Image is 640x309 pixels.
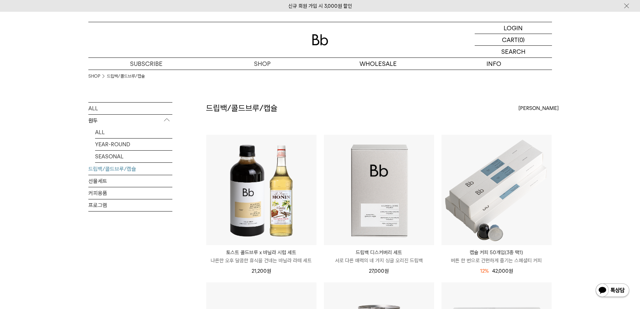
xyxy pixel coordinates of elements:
a: SHOP [88,73,100,80]
img: 토스트 콜드브루 x 바닐라 시럽 세트 [206,135,316,245]
p: INFO [436,58,552,70]
a: 신규 회원 가입 시 3,000원 할인 [288,3,352,9]
p: WHOLESALE [320,58,436,70]
p: 드립백 디스커버리 세트 [324,248,434,257]
p: 나른한 오후 달콤한 휴식을 건네는 바닐라 라떼 세트 [206,257,316,265]
a: YEAR-ROUND [95,139,172,150]
span: 원 [509,268,513,274]
h2: 드립백/콜드브루/캡슐 [206,103,278,114]
p: LOGIN [504,22,523,34]
p: 캡슐 커피 50개입(3종 택1) [441,248,552,257]
span: 21,200 [252,268,271,274]
p: 원두 [88,115,172,127]
a: 드립백/콜드브루/캡슐 [88,163,172,175]
img: 캡슐 커피 50개입(3종 택1) [441,135,552,245]
a: ALL [88,103,172,114]
a: SEASONAL [95,151,172,162]
a: 커피용품 [88,187,172,199]
span: [PERSON_NAME] [518,104,559,112]
p: SEARCH [501,46,525,57]
span: 원 [267,268,271,274]
img: 로고 [312,34,328,45]
a: LOGIN [475,22,552,34]
a: 드립백/콜드브루/캡슐 [107,73,145,80]
a: 토스트 콜드브루 x 바닐라 시럽 세트 나른한 오후 달콤한 휴식을 건네는 바닐라 라떼 세트 [206,248,316,265]
p: 서로 다른 매력의 네 가지 싱글 오리진 드립백 [324,257,434,265]
img: 카카오톡 채널 1:1 채팅 버튼 [595,283,630,299]
p: 버튼 한 번으로 간편하게 즐기는 스페셜티 커피 [441,257,552,265]
p: 토스트 콜드브루 x 바닐라 시럽 세트 [206,248,316,257]
span: 원 [384,268,389,274]
a: SUBSCRIBE [88,58,204,70]
a: 프로그램 [88,199,172,211]
span: 42,000 [492,268,513,274]
a: 선물세트 [88,175,172,187]
a: ALL [95,126,172,138]
a: SHOP [204,58,320,70]
a: CART (0) [475,34,552,46]
a: 캡슐 커피 50개입(3종 택1) 버튼 한 번으로 간편하게 즐기는 스페셜티 커피 [441,248,552,265]
img: 드립백 디스커버리 세트 [324,135,434,245]
p: CART [502,34,518,45]
span: 27,000 [369,268,389,274]
a: 드립백 디스커버리 세트 서로 다른 매력의 네 가지 싱글 오리진 드립백 [324,248,434,265]
p: (0) [518,34,525,45]
div: 12% [480,267,489,275]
